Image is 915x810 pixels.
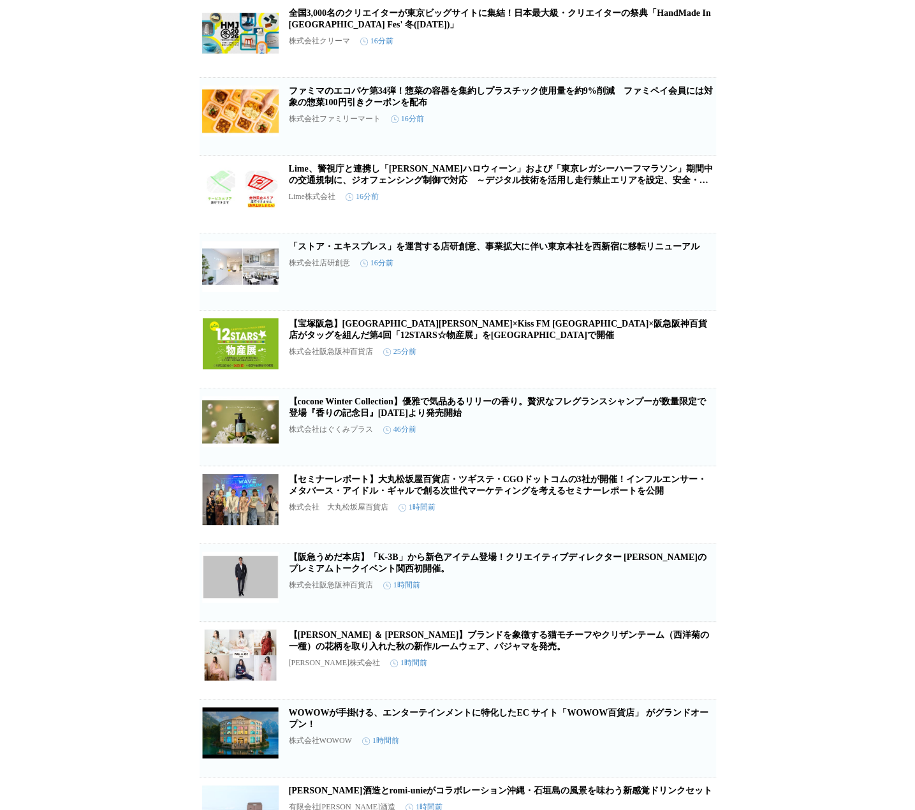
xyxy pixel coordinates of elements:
[202,8,279,59] img: 全国3,000名のクリエイターが東京ビッグサイトに集結！日本最大級・クリエイターの祭典「HandMade In Japan Fes' 冬(2026)」
[289,36,350,47] p: 株式会社クリーマ
[399,502,436,513] time: 1時間前
[289,86,713,107] a: ファミマのエコパケ第34弾！惣菜の容器を集約しプラスチック使用量を約9%削減 ファミペイ会員には対象の惣菜100円引きクーポンを配布
[202,318,279,369] img: 【宝塚阪急】兵庫県町村会×Kiss FM KOBE×阪急阪神百貨店がタッグを組んだ第4回「12STARS☆物産展」を宝塚阪急で開催
[289,191,335,202] p: Lime株式会社
[360,258,393,269] time: 16分前
[391,114,424,124] time: 16分前
[289,735,352,746] p: 株式会社WOWOW
[362,735,399,746] time: 1時間前
[289,114,381,124] p: 株式会社ファミリーマート
[289,658,380,668] p: [PERSON_NAME]株式会社
[202,85,279,136] img: ファミマのエコパケ第34弾！惣菜の容器を集約しプラスチック使用量を約9%削減 ファミペイ会員には対象の惣菜100円引きクーポンを配布
[346,191,379,202] time: 16分前
[202,241,279,292] img: 「ストア・エキスプレス」を運営する店研創意、事業拡大に伴い東京本社を西新宿に移転リニューアル
[202,552,279,603] img: 【阪急うめだ本店】「K-3B」から新色アイテム登場！クリエイティブディレクター 干場義雅のプレミアムトークイベント関西初開催。
[289,164,713,196] a: Lime、警視庁と連携し「[PERSON_NAME]ハロウィーン」および「東京レガシーハーフマラソン」期間中の交通規制に、ジオフェンシング制御で対応 ～デジタル技術を活用し走行禁止エリアを設定、...
[383,580,420,591] time: 1時間前
[289,552,706,573] a: 【阪急うめだ本店】「K-3B」から新色アイテム登場！クリエイティブディレクター [PERSON_NAME]のプレミアムトークイベント関西初開催。
[390,658,427,668] time: 1時間前
[289,397,706,418] a: 【cocone Winter Collection】優雅で気品あるリリーの香り。贅沢なフレグランスシャンプーが数量限定で登場『香りの記念日』[DATE]より発売開始
[289,258,350,269] p: 株式会社店研創意
[289,346,373,357] p: 株式会社阪急阪神百貨店
[202,630,279,681] img: 【PAUL ＆ JOE】ブランドを象徴する猫モチーフやクリザンテーム（西洋菊の一種）の花柄を取り入れた秋の新作ルームウェア、パジャマを発売。
[289,8,711,29] a: 全国3,000名のクリエイターが東京ビッグサイトに集結！日本最大級・クリエイターの祭典「HandMade In [GEOGRAPHIC_DATA] Fes' 冬([DATE])」
[289,786,713,795] a: [PERSON_NAME]酒造とromi-unieがコラボレーション沖縄・石垣島の風景を味わう新感覚ドリンクセット
[202,707,279,758] img: WOWOWが手掛ける、エンターテインメントに特化したEC サイト「WOWOW百貨店」 がグランドオープン！
[360,36,393,47] time: 16分前
[289,242,699,251] a: 「ストア・エキスプレス」を運営する店研創意、事業拡大に伴い東京本社を西新宿に移転リニューアル
[289,319,708,340] a: 【宝塚阪急】[GEOGRAPHIC_DATA][PERSON_NAME]×Kiss FM [GEOGRAPHIC_DATA]×阪急阪神百貨店がタッグを組んだ第4回「12STARS☆物産展」を[G...
[289,502,388,513] p: 株式会社 大丸松坂屋百貨店
[289,424,373,435] p: 株式会社はぐくみプラス
[202,474,279,525] img: 【セミナーレポート】大丸松坂屋百貨店・ツギステ・CGOドットコムの3社が開催！インフルエンサー・メタバース・アイドル・ギャルで創る次世代マーケティングを考えるセミナーレポートを公開
[383,346,416,357] time: 25分前
[289,630,709,651] a: 【[PERSON_NAME] ＆ [PERSON_NAME]】ブランドを象徴する猫モチーフやクリザンテーム（西洋菊の一種）の花柄を取り入れた秋の新作ルームウェア、パジャマを発売。
[289,580,373,591] p: 株式会社阪急阪神百貨店
[289,475,706,496] a: 【セミナーレポート】大丸松坂屋百貨店・ツギステ・CGOドットコムの3社が開催！インフルエンサー・メタバース・アイドル・ギャルで創る次世代マーケティングを考えるセミナーレポートを公開
[289,708,708,729] a: WOWOWが手掛ける、エンターテインメントに特化したEC サイト「WOWOW百貨店」 がグランドオープン！
[202,396,279,447] img: 【cocone Winter Collection】優雅で気品あるリリーの香り。贅沢なフレグランスシャンプーが数量限定で登場『香りの記念日』10月30日より発売開始
[383,424,416,435] time: 46分前
[202,163,279,214] img: Lime、警視庁と連携し「渋谷ハロウィーン」および「東京レガシーハーフマラソン」期間中の交通規制に、ジオフェンシング制御で対応 ～デジタル技術を活用し走行禁止エリアを設定、安全・安心な大会運営に貢献～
